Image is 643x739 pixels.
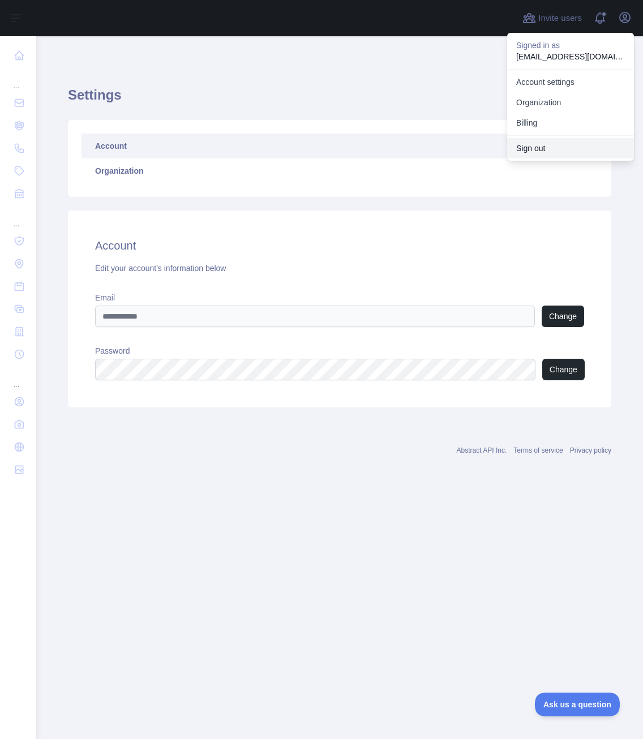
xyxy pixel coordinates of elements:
[516,40,625,51] p: Signed in as
[9,68,27,91] div: ...
[82,134,598,158] a: Account
[68,86,611,113] h1: Settings
[535,693,620,716] iframe: Toggle Customer Support
[542,359,585,380] button: Change
[9,367,27,389] div: ...
[507,92,634,113] a: Organization
[507,72,634,92] a: Account settings
[570,446,611,454] a: Privacy policy
[95,292,584,303] label: Email
[513,446,563,454] a: Terms of service
[9,206,27,229] div: ...
[95,345,584,356] label: Password
[82,158,598,183] a: Organization
[457,446,507,454] a: Abstract API Inc.
[507,138,634,158] button: Sign out
[95,238,584,254] h2: Account
[520,9,584,27] button: Invite users
[516,51,625,62] p: [EMAIL_ADDRESS][DOMAIN_NAME]
[95,263,584,274] div: Edit your account's information below
[542,306,584,327] button: Change
[538,12,582,25] span: Invite users
[507,113,634,133] button: Billing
